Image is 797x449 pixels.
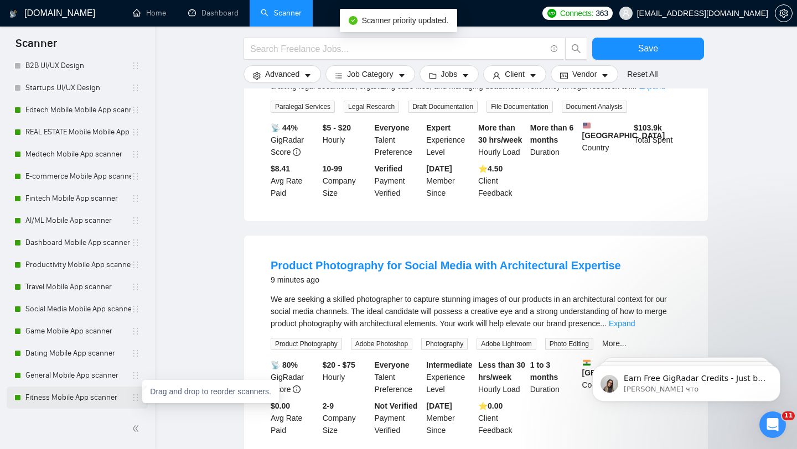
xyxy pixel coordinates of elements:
[261,8,302,18] a: searchScanner
[476,122,528,158] div: Hourly Load
[530,361,558,382] b: 1 to 3 months
[25,320,131,342] a: Game Mobile App scanner
[634,123,662,132] b: $ 103.9k
[131,371,140,380] span: holder
[602,339,627,348] a: More...
[7,187,148,210] li: Fintech Mobile App scanner
[131,128,140,137] span: holder
[25,77,131,99] a: Startups UI/UX Design
[320,400,372,436] div: Company Size
[596,7,608,19] span: 363
[265,68,299,80] span: Advanced
[25,99,131,121] a: Edtech Mobile Mobile App scanner
[566,44,587,54] span: search
[25,165,131,187] a: E-commerce Mobile App scanner
[131,216,140,225] span: holder
[133,8,166,18] a: homeHome
[493,71,500,80] span: user
[271,295,667,328] span: We are seeking a skilled photographer to capture stunning images of our products in an architectu...
[627,68,658,80] a: Reset All
[7,364,148,387] li: General Mobile App scanner
[408,101,478,113] span: Draft Documentation
[592,38,704,60] button: Save
[323,361,355,369] b: $20 - $75
[25,387,131,409] a: Fitness Mobile App scanner
[7,298,148,320] li: Social Media Mobile App scanner
[188,8,239,18] a: dashboardDashboard
[775,9,793,18] a: setting
[426,123,451,132] b: Expert
[7,276,148,298] li: Travel Mobile App scanner
[7,99,148,121] li: Edtech Mobile Mobile App scanner
[7,232,148,254] li: Dashboard Mobile App scanner
[293,148,301,156] span: info-circle
[7,342,148,364] li: Dating Mobile App scanner
[562,101,627,113] span: Document Analysis
[565,38,587,60] button: search
[349,16,358,25] span: check-circle
[9,5,17,23] img: logo
[271,101,335,113] span: Paralegal Services
[487,101,552,113] span: File Documentation
[293,385,301,393] span: info-circle
[528,359,580,395] div: Duration
[372,400,425,436] div: Payment Verified
[244,65,321,83] button: settingAdvancedcaret-down
[25,298,131,320] a: Social Media Mobile App scanner
[476,163,528,199] div: Client Feedback
[551,45,558,53] span: info-circle
[25,276,131,298] a: Travel Mobile App scanner
[580,122,632,158] div: Country
[429,71,437,80] span: folder
[142,380,279,403] div: Drag and drop to reorder scanners.
[583,122,591,129] img: 🇺🇸
[398,71,406,80] span: caret-down
[424,400,476,436] div: Member Since
[545,338,593,350] span: Photo Editing
[420,65,479,83] button: folderJobscaret-down
[505,68,525,80] span: Client
[601,71,609,80] span: caret-down
[478,164,503,173] b: ⭐️ 4.50
[131,283,140,291] span: holder
[424,359,476,395] div: Experience Level
[560,7,593,19] span: Connects:
[375,401,418,410] b: Not Verified
[7,55,148,77] li: B2B UI/UX Design
[609,319,635,328] a: Expand
[375,164,403,173] b: Verified
[622,9,630,17] span: user
[375,361,410,369] b: Everyone
[131,61,140,70] span: holder
[582,122,665,140] b: [GEOGRAPHIC_DATA]
[600,319,607,328] span: ...
[25,143,131,165] a: Medtech Mobile App scanner
[7,143,148,165] li: Medtech Mobile App scanner
[320,163,372,199] div: Company Size
[253,71,261,80] span: setting
[25,187,131,210] a: Fintech Mobile App scanner
[271,123,298,132] b: 📡 44%
[131,150,140,159] span: holder
[572,68,597,80] span: Vendor
[268,163,320,199] div: Avg Rate Paid
[271,401,290,410] b: $0.00
[462,71,469,80] span: caret-down
[131,194,140,203] span: holder
[323,164,343,173] b: 10-99
[476,400,528,436] div: Client Feedback
[250,42,546,56] input: Search Freelance Jobs...
[477,338,536,350] span: Adobe Lightroom
[375,123,410,132] b: Everyone
[25,210,131,232] a: AI/ML Mobile App scanner
[268,122,320,158] div: GigRadar Score
[268,400,320,436] div: Avg Rate Paid
[426,401,452,410] b: [DATE]
[424,122,476,158] div: Experience Level
[372,359,425,395] div: Talent Preference
[131,327,140,336] span: holder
